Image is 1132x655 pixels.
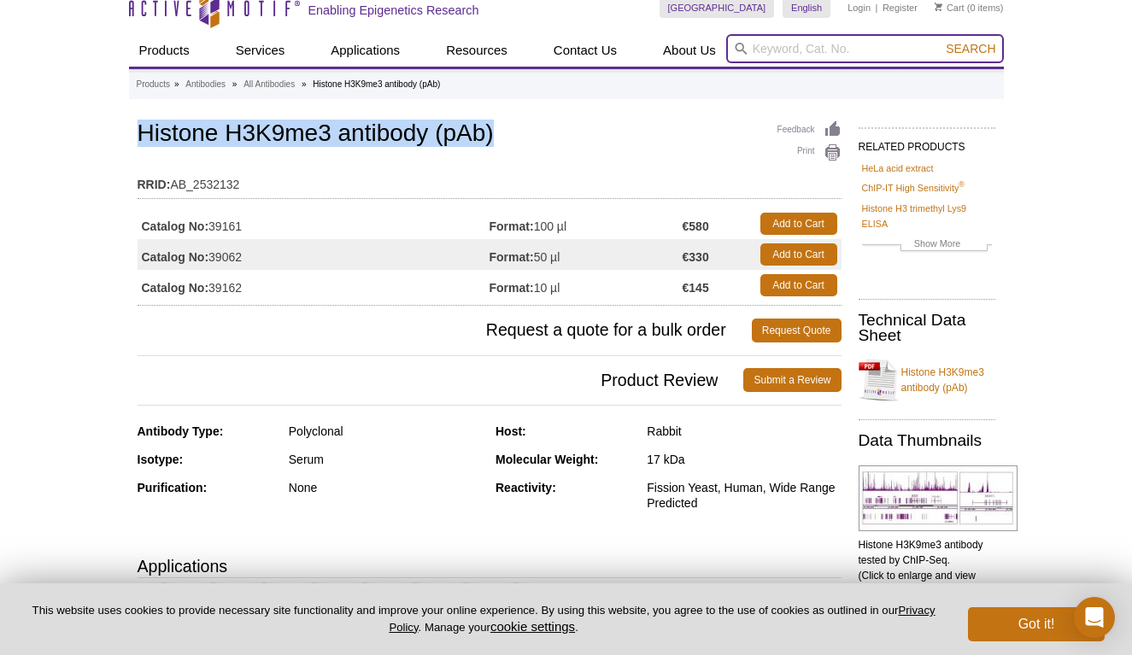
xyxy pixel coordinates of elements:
[138,270,490,301] td: 39162
[490,219,534,234] strong: Format:
[760,274,837,296] a: Add to Cart
[490,270,683,301] td: 10 µl
[289,480,483,495] div: None
[496,453,598,466] strong: Molecular Weight:
[490,280,534,295] strong: Format:
[302,79,307,89] li: »
[760,243,837,266] a: Add to Cart
[859,127,995,158] h2: RELATED PRODUCTS
[848,2,871,14] a: Login
[320,34,410,67] a: Applications
[935,2,965,14] a: Cart
[243,77,295,92] a: All Antibodies
[138,453,184,466] strong: Isotype:
[242,582,289,629] img: ChIP-Seq Validated
[647,452,841,467] div: 17 kDa
[138,208,490,239] td: 39161
[726,34,1004,63] input: Keyword, Cat. No.
[862,180,965,196] a: ChIP-IT High Sensitivity®
[862,236,992,255] a: Show More
[138,368,744,392] span: Product Review
[292,582,339,629] img: Western Blot Validated
[683,280,709,295] strong: €145
[393,582,440,629] img: Dot Blot Validated
[490,249,534,265] strong: Format:
[138,177,171,192] strong: RRID:
[862,201,992,231] a: Histone H3 trimethyl Lys9 ELISA
[496,481,556,494] strong: Reactivity:
[859,537,995,599] p: Histone H3K9me3 antibody tested by ChIP-Seq. (Click to enlarge and view details).
[959,181,965,190] sup: ®
[935,3,942,11] img: Your Cart
[647,424,841,439] div: Rabbit
[389,604,935,633] a: Privacy Policy
[343,582,390,629] img: Immunofluorescence Validated
[27,603,940,635] p: This website uses cookies to provide necessary site functionality and improve your online experie...
[138,481,208,494] strong: Purification:
[443,582,490,629] img: Immunohistochemistry Validated
[436,34,518,67] a: Resources
[138,239,490,270] td: 39062
[289,424,483,439] div: Polyclonal
[653,34,726,67] a: About Us
[289,452,483,467] div: Serum
[883,2,918,14] a: Register
[494,582,541,629] img: Immunocytochemistry Validated
[743,368,841,392] a: Submit a Review
[308,3,479,18] h2: Enabling Epigenetics Research
[777,120,842,139] a: Feedback
[137,77,170,92] a: Products
[174,79,179,89] li: »
[142,582,189,629] img: CUT&Tag Validated
[142,249,209,265] strong: Catalog No:
[232,79,238,89] li: »
[496,424,526,438] strong: Host:
[138,553,842,579] h3: Applications
[752,319,842,342] a: Request Quote
[185,77,226,92] a: Antibodies
[142,219,209,234] strong: Catalog No:
[490,619,575,634] button: cookie settings
[777,143,842,162] a: Print
[968,607,1105,641] button: Got it!
[683,219,709,234] strong: €580
[313,79,440,89] li: Histone H3K9me3 antibody (pAb)
[543,34,627,67] a: Contact Us
[138,167,842,194] td: AB_2532132
[862,161,934,176] a: HeLa acid extract
[760,213,837,235] a: Add to Cart
[226,34,296,67] a: Services
[138,319,752,342] span: Request a quote for a bulk order
[941,41,1000,56] button: Search
[490,239,683,270] td: 50 µl
[946,42,995,56] span: Search
[138,424,224,438] strong: Antibody Type:
[142,280,209,295] strong: Catalog No:
[859,313,995,343] h2: Technical Data Sheet
[490,208,683,239] td: 100 µl
[129,34,200,67] a: Products
[683,249,709,265] strong: €330
[859,465,1018,531] img: Histone H3K9me3 antibody tested by ChIP-Seq.
[138,120,842,149] h1: Histone H3K9me3 antibody (pAb)
[647,480,841,511] div: Fission Yeast, Human, Wide Range Predicted
[1074,597,1115,638] div: Open Intercom Messenger
[191,582,238,629] img: ChIP Validated
[859,354,995,406] a: Histone H3K9me3 antibody (pAb)
[859,433,995,448] h2: Data Thumbnails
